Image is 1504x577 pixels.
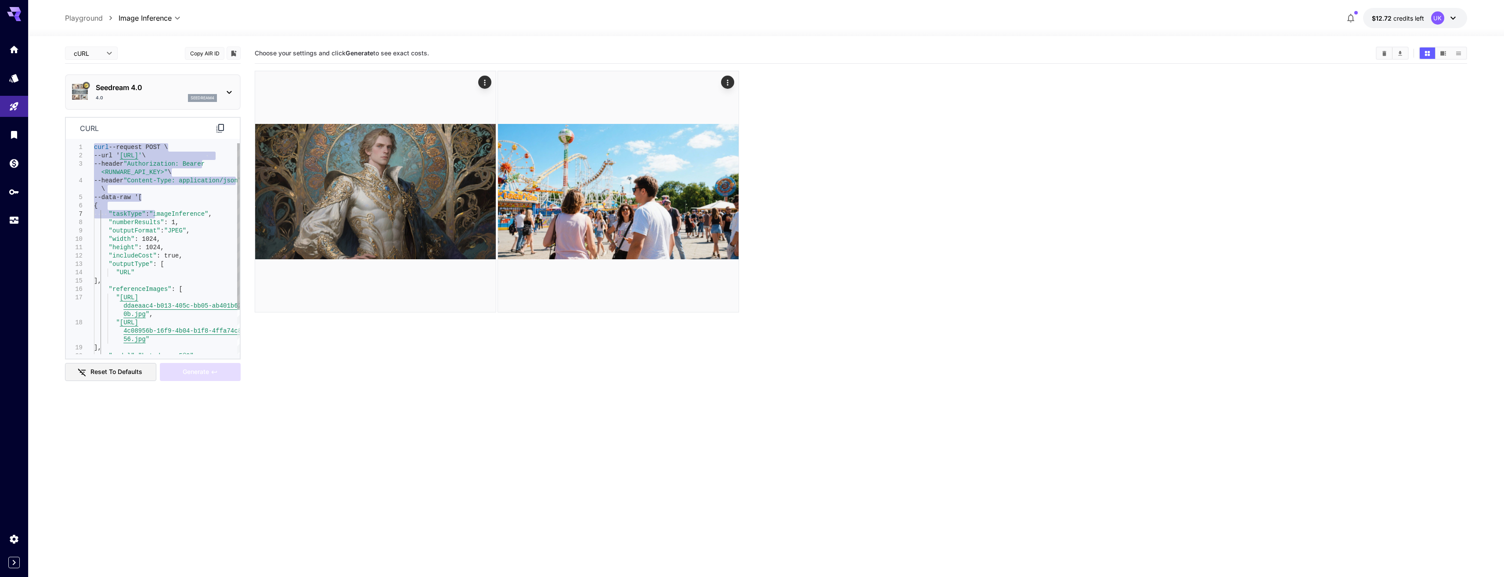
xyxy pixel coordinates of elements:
span: 0b.jpg [123,311,145,318]
p: Seedream 4.0 [96,82,217,93]
span: : true, [157,252,183,259]
div: Wallet [9,158,19,169]
span: Image Inference [119,13,172,23]
div: Certified Model – Vetted for best performance and includes a commercial license.Seedream 4.04.0se... [71,79,234,105]
span: " [116,294,119,301]
span: --url ' [94,152,120,159]
span: cURL [74,49,101,58]
div: 16 [66,285,83,294]
span: 56.jpg [123,336,145,343]
span: { [94,202,97,209]
div: Actions [478,76,491,89]
span: "includeCost" [109,252,157,259]
span: : [146,210,149,218]
span: \ [168,169,171,176]
p: curl [80,123,99,134]
span: "URL" [116,269,134,276]
div: 11 [66,243,83,252]
span: "width" [109,236,135,243]
span: : 1024, [138,244,164,251]
button: Copy AIR ID [185,47,224,60]
span: --data-raw '[ [94,194,142,201]
span: : [ [171,286,182,293]
span: : [134,352,138,359]
span: "outputType" [109,261,153,268]
a: Playground [65,13,103,23]
nav: breadcrumb [65,13,119,23]
div: 2 [66,152,83,160]
button: Expand sidebar [8,557,20,568]
p: 4.0 [96,94,103,101]
button: Show media in video view [1435,47,1451,59]
span: "bytedance:5@0" [138,352,194,359]
div: Playground [9,101,19,112]
div: Clear AllDownload All [1376,47,1409,60]
div: API Keys [9,186,19,197]
span: : 1024, [134,236,160,243]
span: credits left [1393,15,1424,22]
span: curl [94,144,109,151]
button: Show media in list view [1451,47,1466,59]
div: 20 [66,352,83,360]
button: $12.721UK [1363,8,1467,28]
span: "numberResults" [109,219,164,226]
div: 7 [66,210,83,218]
span: "Authorization: Bearer [123,160,205,167]
span: 4c08956b-16f9-4b04-b1f8-4ffa74c8b2 [123,327,249,334]
div: 6 [66,202,83,210]
span: "JPEG" [164,227,186,234]
div: 18 [66,319,83,327]
span: "model" [109,352,135,359]
div: Settings [9,533,19,544]
span: "imageInference" [149,210,208,218]
span: , [194,352,197,359]
span: ddaeaac4-b013-405c-bb05-ab401b6270 [123,302,249,309]
span: [URL] [120,319,138,326]
img: Z [498,71,739,312]
span: --header [94,177,123,184]
p: seedream4 [191,95,214,101]
span: , [186,227,190,234]
span: Choose your settings and click to see exact costs. [255,49,429,57]
span: " [146,336,149,343]
span: : 1, [164,219,179,226]
span: "outputFormat" [109,227,161,234]
span: --header [94,160,123,167]
span: \ [142,152,145,159]
button: Clear All [1377,47,1392,59]
span: ], [94,277,101,284]
div: 14 [66,269,83,277]
span: --request POST \ [109,144,168,151]
div: 5 [66,193,83,202]
div: 4 [66,177,83,185]
span: "Content-Type: application/json" [123,177,242,184]
span: "height" [109,244,138,251]
div: 1 [66,143,83,152]
div: 13 [66,260,83,269]
div: UK [1431,11,1444,25]
button: Download All [1392,47,1408,59]
button: Certified Model – Vetted for best performance and includes a commercial license. [83,82,90,89]
span: "taskType" [109,210,146,218]
div: 10 [66,235,83,243]
span: \ [101,185,105,192]
div: 9 [66,227,83,235]
div: Usage [9,215,19,226]
span: ], [94,344,101,351]
div: 12 [66,252,83,260]
div: Library [9,129,19,140]
div: 17 [66,294,83,302]
span: $12.72 [1372,15,1393,22]
div: 19 [66,344,83,352]
div: Actions [721,76,734,89]
span: [URL] [120,152,138,159]
div: Models [9,73,19,83]
div: 15 [66,277,83,285]
b: Generate [346,49,373,57]
span: , [208,210,212,218]
span: ' [138,152,142,159]
div: 8 [66,218,83,227]
span: " [116,319,119,326]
